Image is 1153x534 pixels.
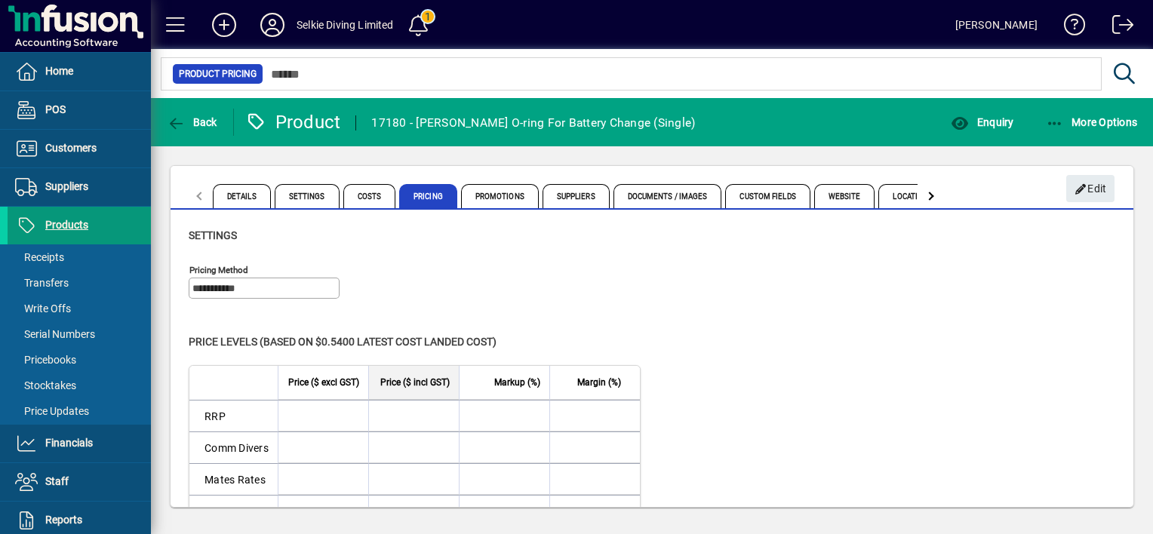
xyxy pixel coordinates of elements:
a: Suppliers [8,168,151,206]
span: Pricebooks [15,354,76,366]
a: Pricebooks [8,347,151,373]
a: Write Offs [8,296,151,321]
span: Details [213,184,271,208]
span: Website [814,184,875,208]
span: Documents / Images [613,184,722,208]
span: Costs [343,184,396,208]
div: [PERSON_NAME] [955,13,1038,37]
div: 17180 - [PERSON_NAME] O-ring For Battery Change (Single) [371,111,695,135]
span: Price levels (based on $0.5400 Latest cost landed cost) [189,336,497,348]
span: Pricing [399,184,457,208]
span: Financials [45,437,93,449]
a: Staff [8,463,151,501]
a: Transfers [8,270,151,296]
button: More Options [1042,109,1142,136]
span: Margin (%) [577,374,621,391]
span: Settings [275,184,340,208]
a: Customers [8,130,151,167]
span: Transfers [15,277,69,289]
a: Logout [1101,3,1134,52]
a: Financials [8,425,151,462]
span: Stocktakes [15,379,76,391]
td: Comm Divers [189,431,278,463]
a: Serial Numbers [8,321,151,347]
span: Price ($ excl GST) [288,374,359,391]
button: Enquiry [947,109,1017,136]
button: Profile [248,11,297,38]
button: Add [200,11,248,38]
span: Products [45,219,88,231]
span: Serial Numbers [15,328,95,340]
span: Suppliers [45,180,88,192]
app-page-header-button: Back [151,109,234,136]
a: POS [8,91,151,129]
span: Markup (%) [494,374,540,391]
span: Settings [189,229,237,241]
span: Product Pricing [179,66,257,81]
span: Back [167,116,217,128]
mat-label: Pricing method [189,265,248,275]
span: Custom Fields [725,184,810,208]
span: Customers [45,142,97,154]
a: Price Updates [8,398,151,424]
td: Mates Rates [189,463,278,495]
span: Staff [45,475,69,487]
span: More Options [1046,116,1138,128]
span: POS [45,103,66,115]
span: Price ($ incl GST) [380,374,450,391]
td: Sell4 [189,495,278,526]
span: Write Offs [15,302,71,315]
span: Home [45,65,73,77]
a: Knowledge Base [1053,3,1086,52]
span: Reports [45,514,82,526]
a: Receipts [8,244,151,270]
td: RRP [189,400,278,431]
span: Enquiry [951,116,1013,128]
span: Promotions [461,184,539,208]
span: Receipts [15,251,64,263]
button: Back [163,109,221,136]
span: Price Updates [15,405,89,417]
span: Edit [1075,176,1107,201]
div: Selkie Diving Limited [297,13,394,37]
button: Edit [1066,175,1115,202]
a: Home [8,53,151,91]
span: Suppliers [543,184,610,208]
div: Product [245,110,341,134]
a: Stocktakes [8,373,151,398]
span: Locations [878,184,947,208]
